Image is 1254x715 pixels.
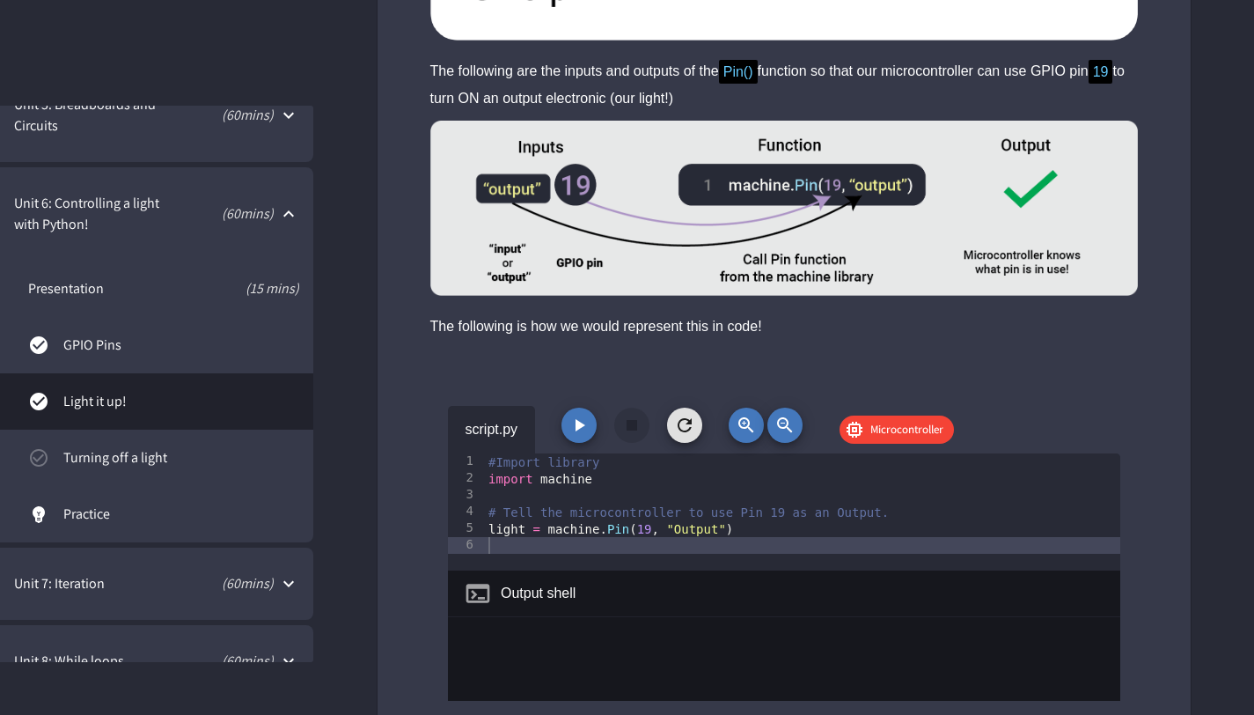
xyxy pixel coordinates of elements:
div: script.py [448,406,536,453]
p: ( 60 mins) [144,651,275,672]
p: ( 60 mins) [135,573,275,594]
img: tutorials%2FGPIO_pin_initialization.png [378,121,1191,296]
span: Microcontroller [860,421,954,439]
div: 2 [448,470,485,487]
span: Unit 5: Breadboards and Circuits [14,94,168,136]
div: The following are the inputs and outputs of the function so that our microcontroller can use GPIO... [430,58,1138,112]
div: The following is how we would represent this in code! [430,313,1138,340]
div: 3 [448,487,485,504]
span: Unit 6: Controlling a light with Python! [14,193,178,235]
span: Unit 7: Iteration [14,573,126,594]
span: (15 mins) [175,278,300,299]
p: ( 60 mins) [187,203,274,225]
div: 4 [448,504,485,520]
div: Output shell [501,583,576,604]
span: Light it up! [63,391,299,412]
div: 1 [448,453,485,470]
div: 6 [448,537,485,554]
span: 19 [1089,60,1113,84]
p: ( 60 mins) [177,105,274,126]
span: Presentation [28,278,175,299]
span: Pin() [719,60,758,84]
span: Turning off a light [63,447,299,468]
div: 5 [448,520,485,537]
span: Unit 8: While loops [14,651,136,672]
span: Practice [63,504,299,525]
span: GPIO Pins [63,335,299,356]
